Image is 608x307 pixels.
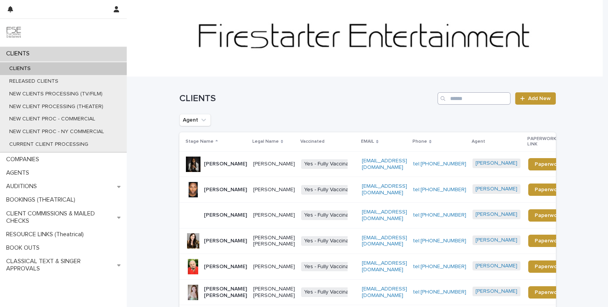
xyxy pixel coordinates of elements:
[204,161,247,167] p: [PERSON_NAME]
[300,137,325,146] p: Vaccinated
[413,212,466,218] a: tel:[PHONE_NUMBER]
[413,264,466,269] a: tel:[PHONE_NUMBER]
[3,91,109,97] p: NEW CLIENTS PROCESSING (TV/FILM)
[515,92,555,105] a: Add New
[3,169,35,177] p: AGENTS
[475,186,517,192] a: [PERSON_NAME]
[3,116,101,122] p: NEW CLIENT PROC - COMMERCIAL
[362,158,407,170] a: [EMAIL_ADDRESS][DOMAIN_NAME]
[413,289,466,295] a: tel:[PHONE_NUMBER]
[3,78,65,85] p: RELEASED CLIENTS
[3,103,109,110] p: NEW CLIENT PROCESSING (THEATER)
[204,238,247,244] p: [PERSON_NAME]
[301,236,360,246] span: Yes - Fully Vaccinated
[3,50,36,57] p: CLIENTS
[179,279,580,305] tr: [PERSON_NAME] [PERSON_NAME][PERSON_NAME] [PERSON_NAME]Yes - Fully Vaccinated[EMAIL_ADDRESS][DOMAI...
[204,187,247,193] p: [PERSON_NAME]
[3,196,81,204] p: BOOKINGS (THEATRICAL)
[413,161,466,167] a: tel:[PHONE_NUMBER]
[475,160,517,167] a: [PERSON_NAME]
[253,264,295,270] p: [PERSON_NAME]
[3,65,37,72] p: CLIENTS
[528,184,568,196] a: Paperwork
[437,92,510,105] input: Search
[301,210,360,220] span: Yes - Fully Vaccinated
[528,209,568,222] a: Paperwork
[179,202,580,228] tr: [PERSON_NAME][PERSON_NAME]Yes - Fully Vaccinated[EMAIL_ADDRESS][DOMAIN_NAME]tel:[PHONE_NUMBER][PE...
[527,135,563,149] p: PAPERWORK LINK
[253,212,295,219] p: [PERSON_NAME]
[204,212,247,219] p: [PERSON_NAME]
[179,254,580,280] tr: [PERSON_NAME][PERSON_NAME]Yes - Fully Vaccinated[EMAIL_ADDRESS][DOMAIN_NAME]tel:[PHONE_NUMBER][PE...
[252,137,279,146] p: Legal Name
[253,161,295,167] p: [PERSON_NAME]
[301,185,360,195] span: Yes - Fully Vaccinated
[204,286,247,299] p: [PERSON_NAME] [PERSON_NAME]
[3,244,46,252] p: BOOK OUTS
[413,137,427,146] p: Phone
[528,235,568,247] a: Paperwork
[534,238,562,244] span: Paperwork
[534,290,562,295] span: Paperwork
[528,260,568,273] a: Paperwork
[413,238,466,244] a: tel:[PHONE_NUMBER]
[475,237,517,244] a: [PERSON_NAME]
[3,231,90,238] p: RESOURCE LINKS (Theatrical)
[3,210,117,225] p: CLIENT COMMISSIONS & MAILED CHECKS
[362,260,407,272] a: [EMAIL_ADDRESS][DOMAIN_NAME]
[361,137,374,146] p: EMAIL
[413,187,466,192] a: tel:[PHONE_NUMBER]
[362,286,407,298] a: [EMAIL_ADDRESS][DOMAIN_NAME]
[475,263,517,269] a: [PERSON_NAME]
[534,264,562,269] span: Paperwork
[253,286,295,299] p: [PERSON_NAME] [PERSON_NAME]
[3,141,94,148] p: CURRENT CLIENT PROCESSING
[301,262,360,272] span: Yes - Fully Vaccinated
[528,96,551,101] span: Add New
[362,209,407,221] a: [EMAIL_ADDRESS][DOMAIN_NAME]
[204,264,247,270] p: [PERSON_NAME]
[253,235,295,248] p: [PERSON_NAME] [PERSON_NAME]
[3,128,110,135] p: NEW CLIENT PROC - NY COMMERCIAL
[3,183,43,190] p: AUDITIONS
[362,184,407,195] a: [EMAIL_ADDRESS][DOMAIN_NAME]
[6,25,22,40] img: 9JgRvJ3ETPGCJDhvPVA5
[301,287,360,297] span: Yes - Fully Vaccinated
[186,137,214,146] p: Stage Name
[179,177,580,203] tr: [PERSON_NAME][PERSON_NAME]Yes - Fully Vaccinated[EMAIL_ADDRESS][DOMAIN_NAME]tel:[PHONE_NUMBER][PE...
[362,235,407,247] a: [EMAIL_ADDRESS][DOMAIN_NAME]
[253,187,295,193] p: [PERSON_NAME]
[534,162,562,167] span: Paperwork
[3,156,45,163] p: COMPANIES
[301,159,360,169] span: Yes - Fully Vaccinated
[179,114,211,126] button: Agent
[475,288,517,295] a: [PERSON_NAME]
[475,211,517,218] a: [PERSON_NAME]
[179,228,580,254] tr: [PERSON_NAME][PERSON_NAME] [PERSON_NAME]Yes - Fully Vaccinated[EMAIL_ADDRESS][DOMAIN_NAME]tel:[PH...
[179,151,580,177] tr: [PERSON_NAME][PERSON_NAME]Yes - Fully Vaccinated[EMAIL_ADDRESS][DOMAIN_NAME]tel:[PHONE_NUMBER][PE...
[534,213,562,218] span: Paperwork
[528,158,568,170] a: Paperwork
[3,258,117,272] p: CLASSICAL TEXT & SINGER APPROVALS
[472,137,485,146] p: Agent
[179,93,435,104] h1: CLIENTS
[534,187,562,192] span: Paperwork
[528,286,568,299] a: Paperwork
